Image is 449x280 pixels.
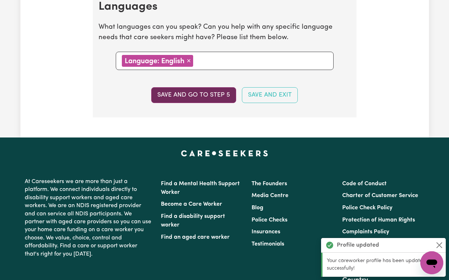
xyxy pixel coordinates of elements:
[161,201,222,207] a: Become a Care Worker
[252,241,284,247] a: Testimonials
[161,214,225,228] a: Find a disability support worker
[252,193,288,199] a: Media Centre
[252,229,280,235] a: Insurances
[252,217,287,223] a: Police Checks
[342,217,415,223] a: Protection of Human Rights
[122,55,193,67] div: Language: English
[327,257,441,272] p: Your careworker profile has been updated successfully!
[342,205,392,211] a: Police Check Policy
[25,175,152,261] p: At Careseekers we are more than just a platform. We connect individuals directly to disability su...
[151,87,236,103] button: Save and go to step 5
[161,181,240,195] a: Find a Mental Health Support Worker
[342,181,387,187] a: Code of Conduct
[252,205,263,211] a: Blog
[99,22,351,43] p: What languages can you speak? Can you help with any specific language needs that care seekers mig...
[337,241,379,249] strong: Profile updated
[242,87,298,103] button: Save and Exit
[187,57,191,65] span: ×
[420,251,443,274] iframe: Button to launch messaging window
[161,234,230,240] a: Find an aged care worker
[342,193,418,199] a: Charter of Customer Service
[185,55,193,66] button: Remove
[435,241,444,249] button: Close
[342,229,389,235] a: Complaints Policy
[252,181,287,187] a: The Founders
[181,150,268,156] a: Careseekers home page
